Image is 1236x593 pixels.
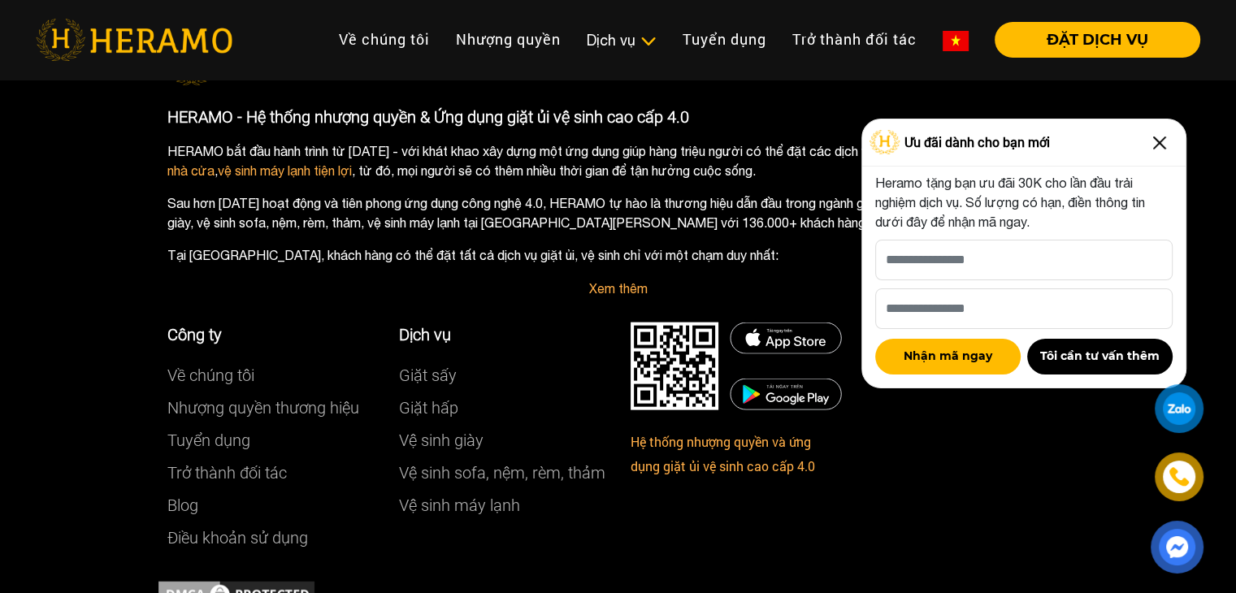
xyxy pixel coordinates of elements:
button: Tôi cần tư vấn thêm [1027,339,1173,374]
img: phone-icon [1170,468,1188,486]
a: Giặt hấp [399,398,458,418]
img: Close [1147,130,1173,156]
a: Trở thành đối tác [779,22,930,57]
img: DMCA.com Protection Status [730,379,842,410]
a: Giặt sấy [399,366,457,385]
a: Hệ thống nhượng quyền và ứng dụng giặt ủi vệ sinh cao cấp 4.0 [631,433,815,474]
img: heramo-logo.png [36,19,232,61]
a: Trở thành đối tác [167,463,287,483]
img: Logo [870,130,900,154]
p: HERAMO bắt đầu hành trình từ [DATE] - với khát khao xây dựng một ứng dụng giúp hàng triệu người c... [167,141,1069,180]
a: Vệ sinh sofa, nệm, rèm, thảm [399,463,605,483]
p: Heramo tặng bạn ưu đãi 30K cho lần đầu trải nghiệm dịch vụ. Số lượng có hạn, điền thông tin dưới ... [875,173,1173,232]
a: Điều khoản sử dụng [167,528,308,548]
a: Xem thêm [589,281,648,296]
button: Nhận mã ngay [875,339,1021,374]
img: vn-flag.png [943,31,969,51]
span: Ưu đãi dành cho bạn mới [904,132,1050,152]
a: Tuyển dụng [167,431,250,450]
img: DMCA.com Protection Status [631,322,718,410]
a: Nhượng quyền thương hiệu [167,398,359,418]
img: subToggleIcon [640,33,657,50]
a: Tuyển dụng [670,22,779,57]
p: Tại [GEOGRAPHIC_DATA], khách hàng có thể đặt tất cả dịch vụ giặt ủi, vệ sinh chỉ với một chạm duy... [167,245,1069,265]
a: Về chúng tôi [326,22,443,57]
button: ĐẶT DỊCH VỤ [995,22,1200,58]
a: Về chúng tôi [167,366,254,385]
a: phone-icon [1157,455,1201,499]
a: vệ sinh máy lạnh tiện lợi [218,163,352,178]
p: HERAMO - Hệ thống nhượng quyền & Ứng dụng giặt ủi vệ sinh cao cấp 4.0 [167,105,1069,129]
a: Vệ sinh máy lạnh [399,496,520,515]
a: Nhượng quyền [443,22,574,57]
a: ĐẶT DỊCH VỤ [982,32,1200,47]
a: vệ sinh nhà cửa [167,144,1069,178]
div: Dịch vụ [587,29,657,51]
a: Blog [167,496,198,515]
p: Sau hơn [DATE] hoạt động và tiên phong ứng dụng công nghệ 4.0, HERAMO tự hào là thương hiệu dẫn đ... [167,193,1069,232]
img: DMCA.com Protection Status [730,322,842,354]
p: Dịch vụ [399,322,606,347]
p: Công ty [167,322,375,347]
a: Vệ sinh giày [399,431,484,450]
